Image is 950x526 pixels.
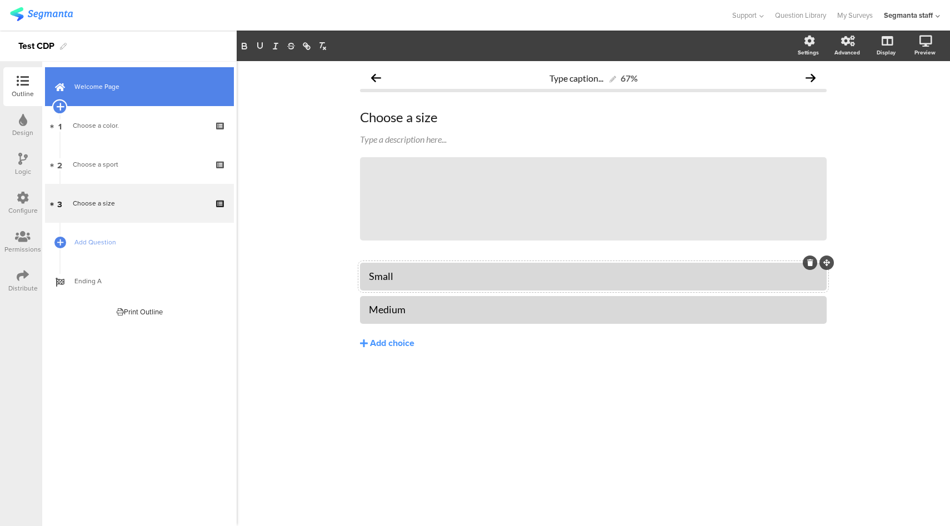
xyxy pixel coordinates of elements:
[732,10,757,21] span: Support
[8,206,38,216] div: Configure
[73,198,206,209] div: Choose a size
[360,329,827,357] button: Add choice
[58,119,62,132] span: 1
[12,89,34,99] div: Outline
[369,303,818,316] div: Medium
[74,275,217,287] span: Ending A
[74,81,217,92] span: Welcome Page
[45,184,234,223] a: 3 Choose a size
[834,48,860,57] div: Advanced
[360,109,827,126] p: Choose a size
[74,237,217,248] span: Add Question
[45,262,234,300] a: Ending A
[10,7,73,21] img: segmanta logo
[57,197,62,209] span: 3
[73,159,206,170] div: Choose a sport
[18,37,54,55] div: Test CDP
[877,48,896,57] div: Display
[621,73,638,83] div: 67%
[369,270,818,283] div: Small
[370,338,414,349] div: Add choice
[15,167,31,177] div: Logic
[45,106,234,145] a: 1 Choose a color.
[73,120,206,131] div: Choose a color.
[549,73,603,83] span: Type caption...
[12,128,33,138] div: Design
[45,145,234,184] a: 2 Choose a sport
[798,48,819,57] div: Settings
[45,67,234,106] a: Welcome Page
[360,134,827,144] div: Type a description here...
[8,283,38,293] div: Distribute
[884,10,933,21] div: Segmanta staff
[57,158,62,171] span: 2
[914,48,936,57] div: Preview
[117,307,163,317] div: Print Outline
[4,244,41,254] div: Permissions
